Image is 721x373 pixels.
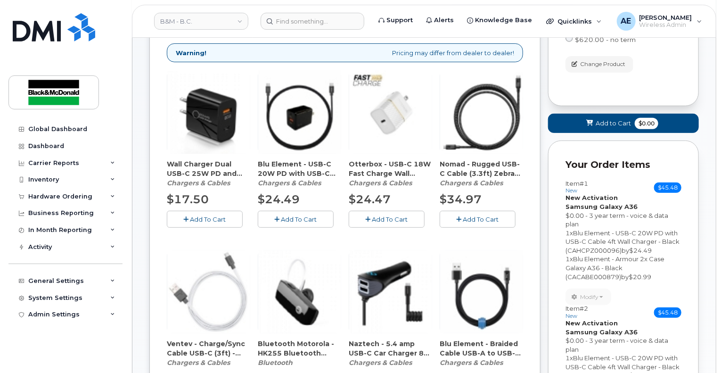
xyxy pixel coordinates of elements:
div: Quicklinks [540,12,608,31]
em: Chargers & Cables [440,179,503,187]
button: Change Product [565,56,633,73]
div: Blu Element - USB-C 20W PD with USB-C Cable 4ft Wall Charger - Black (CAHCPZ000096) [258,159,341,188]
span: Support [386,16,413,25]
a: Knowledge Base [460,11,539,30]
p: Your Order Items [565,158,681,172]
span: Blu Element - USB-C 20W PD with USB-C Cable 4ft Wall Charger - Black (CAHCPZ000096) [565,229,680,254]
span: Nomad - Rugged USB-C Cable (3.3ft) Zebra (CAMIBE000170) [440,159,523,178]
div: Bluetooth Motorola - HK255 Bluetooth Headset (CABTBE000046) [258,339,341,367]
span: $620.00 - no term [575,36,636,43]
img: accessory36556.JPG [349,250,432,333]
span: $34.97 [440,192,482,206]
span: #2 [580,305,588,312]
span: $24.47 [349,192,391,206]
span: Add To Cart [190,216,226,223]
div: Wall Charger Dual USB-C 25W PD and USB-A Bulk (For Samsung) - Black (CAHCBE000093) [167,159,250,188]
em: Chargers & Cables [440,358,503,367]
span: #1 [580,180,588,187]
div: Otterbox - USB-C 18W Fast Charge Wall Adapter - White (CAHCAP000074) [349,159,432,188]
span: Otterbox - USB-C 18W Fast Charge Wall Adapter - White (CAHCAP000074) [349,159,432,178]
button: Add To Cart [349,211,425,227]
strong: New Activation [565,194,618,201]
img: accessory36548.JPG [440,71,523,154]
span: Change Product [580,60,625,68]
div: Pricing may differ from dealer to dealer! [167,43,523,63]
div: Angelica Emnacen [610,12,709,31]
span: Wireless Admin [639,21,692,29]
span: $45.48 [654,182,681,193]
em: Chargers & Cables [167,358,230,367]
div: $0.00 - 3 year term - voice & data plan [565,211,681,229]
span: $17.50 [167,192,209,206]
strong: Samsung Galaxy A36 [565,328,638,336]
div: x by [565,229,681,255]
em: Chargers & Cables [167,179,230,187]
h3: Item [565,180,588,194]
strong: Samsung Galaxy A36 [565,203,638,210]
span: AE [621,16,631,27]
span: Add to Cart [596,119,631,128]
button: Modify [565,289,611,305]
em: Bluetooth [258,358,293,367]
span: Ventev - Charge/Sync Cable USB-C (3ft) - White (CAMIBE000144) [167,339,250,358]
span: Add To Cart [372,216,408,223]
img: accessory36212.JPG [258,250,341,333]
span: $20.99 [629,273,651,281]
span: Bluetooth Motorola - HK255 Bluetooth Headset (CABTBE000046) [258,339,341,358]
button: Add To Cart [258,211,334,227]
img: accessory36907.JPG [167,71,250,154]
span: Alerts [434,16,454,25]
span: [PERSON_NAME] [639,14,692,21]
span: $45.48 [654,307,681,318]
div: $0.00 - 3 year term - voice & data plan [565,336,681,354]
img: accessory36347.JPG [258,71,341,154]
span: Modify [580,293,598,301]
button: Add To Cart [167,211,243,227]
img: accessory36552.JPG [167,250,250,333]
span: Wall Charger Dual USB-C 25W PD and USB-A Bulk (For Samsung) - Black (CAHCBE000093) [167,159,250,178]
div: x by [565,255,681,281]
div: Ventev - Charge/Sync Cable USB-C (3ft) - White (CAMIBE000144) [167,339,250,367]
span: $24.49 [258,192,300,206]
span: Knowledge Base [475,16,532,25]
a: Alerts [419,11,460,30]
small: new [565,313,577,319]
input: $620.00 - no term [565,34,573,42]
button: Add to Cart $0.00 [548,114,699,133]
a: Support [372,11,419,30]
em: Chargers & Cables [349,358,412,367]
span: 1 [565,354,570,362]
span: $24.49 [629,247,652,254]
span: Blu Element - Braided Cable USB-A to USB-C (4ft) – Black (CAMIPZ000176) [440,339,523,358]
span: $0.00 [635,118,658,129]
img: accessory36681.JPG [349,71,432,154]
div: Naztech - 5.4 amp USB-C Car Charger 8ft (For Tablets) (CACCHI000067) [349,339,432,367]
input: Find something... [261,13,364,30]
span: 1 [565,255,570,263]
a: B&M - B.C. [154,13,248,30]
span: Blu Element - Armour 2x Case Galaxy A36 - Black (CACABE000879) [565,255,664,280]
span: Quicklinks [557,17,592,25]
button: Add To Cart [440,211,516,227]
span: 1 [565,229,570,237]
span: Blu Element - USB-C 20W PD with USB-C Cable 4ft Wall Charger - Black (CAHCPZ000096) [258,159,341,178]
em: Chargers & Cables [258,179,321,187]
div: Blu Element - Braided Cable USB-A to USB-C (4ft) – Black (CAMIPZ000176) [440,339,523,367]
div: Nomad - Rugged USB-C Cable (3.3ft) Zebra (CAMIBE000170) [440,159,523,188]
img: accessory36348.JPG [440,250,523,333]
strong: Warning! [176,49,206,58]
span: Add To Cart [463,216,499,223]
span: Add To Cart [281,216,317,223]
small: new [565,187,577,194]
em: Chargers & Cables [349,179,412,187]
strong: New Activation [565,319,618,327]
h3: Item [565,305,588,319]
span: Naztech - 5.4 amp USB-C Car Charger 8ft (For Tablets) (CACCHI000067) [349,339,432,358]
